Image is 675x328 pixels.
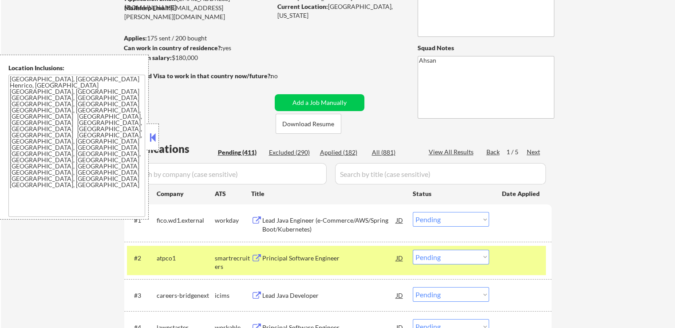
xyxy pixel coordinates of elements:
strong: Mailslurp Email: [124,4,170,12]
div: $180,000 [124,53,272,62]
strong: Will need Visa to work in that country now/future?: [124,72,272,80]
div: Applications [127,144,215,154]
div: Lead Java Engineer (e-Commerce/AWS/Spring Boot/Kubernetes) [262,216,396,233]
strong: Minimum salary: [124,54,172,61]
input: Search by title (case sensitive) [335,163,546,184]
div: yes [124,44,269,52]
div: Squad Notes [418,44,554,52]
div: ATS [215,189,251,198]
div: Location Inclusions: [8,64,145,72]
div: careers-bridgenext [157,291,215,300]
div: #2 [134,254,150,263]
div: Company [157,189,215,198]
input: Search by company (case sensitive) [127,163,327,184]
div: [GEOGRAPHIC_DATA], [US_STATE] [277,2,403,20]
strong: Current Location: [277,3,328,10]
div: Title [251,189,404,198]
div: JD [395,287,404,303]
div: fico.wd1.external [157,216,215,225]
div: workday [215,216,251,225]
div: Date Applied [502,189,541,198]
div: no [271,72,296,80]
div: JD [395,212,404,228]
div: Next [527,148,541,156]
strong: Can work in country of residence?: [124,44,222,52]
div: Back [486,148,501,156]
div: Excluded (290) [269,148,313,157]
div: Lead Java Developer [262,291,396,300]
div: View All Results [429,148,476,156]
div: Applied (182) [320,148,364,157]
div: 175 sent / 200 bought [124,34,272,43]
div: atpco1 [157,254,215,263]
div: #1 [134,216,150,225]
div: Principal Software Engineer [262,254,396,263]
div: smartrecruiters [215,254,251,271]
div: Status [413,185,489,201]
div: 1 / 5 [506,148,527,156]
div: #3 [134,291,150,300]
div: [EMAIL_ADDRESS][PERSON_NAME][DOMAIN_NAME] [124,4,272,21]
strong: Applies: [124,34,147,42]
button: Download Resume [276,114,341,134]
div: JD [395,250,404,266]
div: Pending (411) [218,148,262,157]
div: All (881) [372,148,416,157]
button: Add a Job Manually [275,94,364,111]
div: icims [215,291,251,300]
